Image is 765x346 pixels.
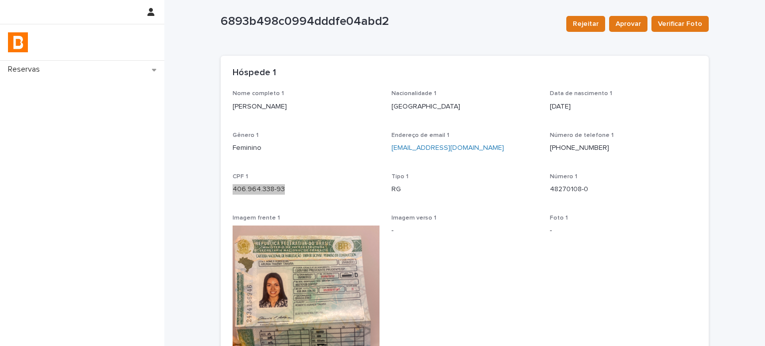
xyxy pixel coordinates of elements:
[616,19,641,29] span: Aprovar
[391,102,538,112] p: [GEOGRAPHIC_DATA]
[651,16,709,32] button: Verificar Foto
[550,174,577,180] span: Número 1
[609,16,647,32] button: Aprovar
[391,91,436,97] span: Nacionalidade 1
[550,132,614,138] span: Número de telefone 1
[233,143,380,153] p: Feminino
[391,226,538,236] p: -
[233,91,284,97] span: Nome completo 1
[658,19,702,29] span: Verificar Foto
[391,132,449,138] span: Endereço de email 1
[391,215,436,221] span: Imagem verso 1
[233,132,258,138] span: Gênero 1
[391,144,504,151] a: [EMAIL_ADDRESS][DOMAIN_NAME]
[550,144,609,151] a: [PHONE_NUMBER]
[391,184,538,195] p: RG
[566,16,605,32] button: Rejeitar
[550,184,697,195] p: 48270108-0
[233,68,276,79] h2: Hóspede 1
[233,215,280,221] span: Imagem frente 1
[8,32,28,52] img: zVaNuJHRTjyIjT5M9Xd5
[233,102,380,112] p: [PERSON_NAME]
[550,102,697,112] p: [DATE]
[550,226,697,236] p: -
[233,184,380,195] p: 406.964.338-93
[573,19,599,29] span: Rejeitar
[221,14,558,29] p: 6893b498c0994dddfe04abd2
[550,215,568,221] span: Foto 1
[391,174,408,180] span: Tipo 1
[233,174,248,180] span: CPF 1
[550,91,612,97] span: Data de nascimento 1
[4,65,48,74] p: Reservas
